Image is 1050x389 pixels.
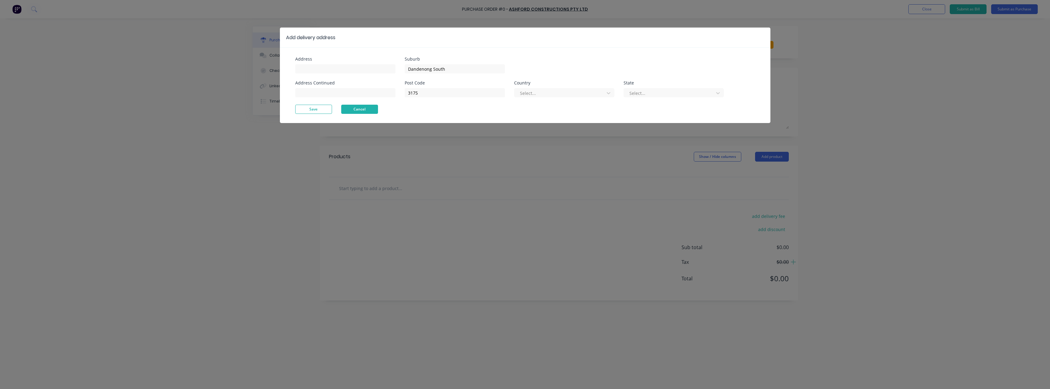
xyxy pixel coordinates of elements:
div: Suburb [405,57,505,61]
div: Post Code [405,81,505,85]
div: Address Continued [295,81,395,85]
button: Cancel [341,105,378,114]
div: State [624,81,724,85]
div: Country [514,81,614,85]
div: Add delivery address [286,34,335,41]
button: Save [295,105,332,114]
div: Address [295,57,395,61]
